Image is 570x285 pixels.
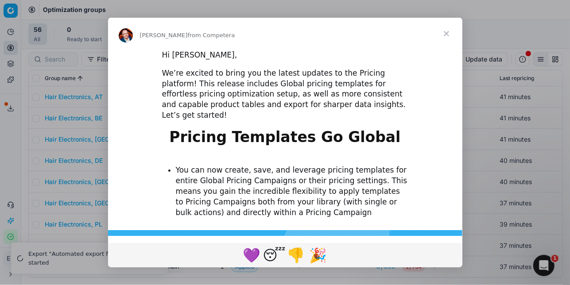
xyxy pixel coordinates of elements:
span: 😴 [263,247,286,264]
div: We’re excited to bring you the latest updates to the Pricing platform! This release includes Glob... [162,68,408,121]
span: from Competera [188,32,235,39]
div: Hi [PERSON_NAME], [162,50,408,61]
span: 👎 [287,247,305,264]
span: Close [430,18,462,50]
b: Pricing Templates Go Global [169,128,400,146]
li: You can now create, save, and leverage pricing templates for entire Global Pricing Campaigns or t... [176,165,408,218]
span: tada reaction [307,244,330,266]
span: [PERSON_NAME] [140,32,188,39]
span: purple heart reaction [241,244,263,266]
span: sleeping reaction [263,244,285,266]
img: Profile image for Dmitriy [119,28,133,42]
span: 🎉 [310,247,327,264]
span: 💜 [243,247,261,264]
span: 1 reaction [285,244,307,266]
